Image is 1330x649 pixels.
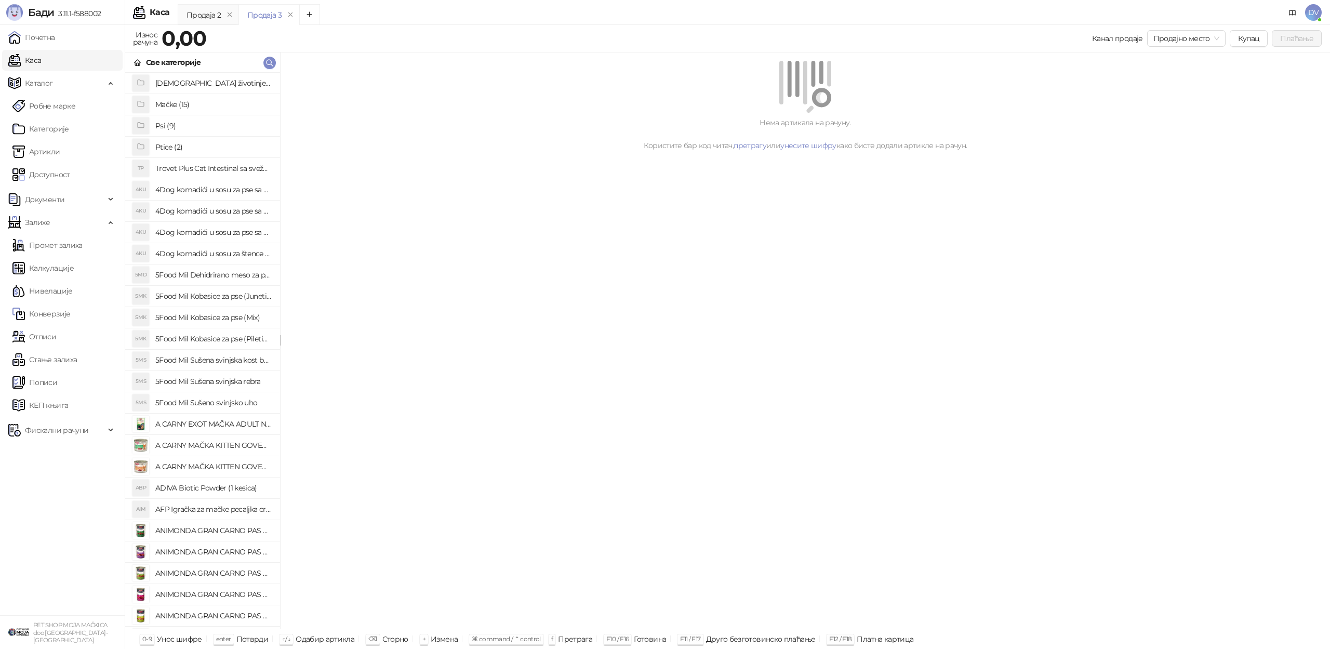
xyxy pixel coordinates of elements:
[12,349,77,370] a: Стање залиха
[155,352,272,368] h4: 5Food Mil Sušena svinjska kost buta
[54,9,101,18] span: 3.11.1-f588002
[706,632,816,646] div: Друго безготовинско плаћање
[132,458,149,475] img: Slika
[857,632,913,646] div: Платна картица
[247,9,282,21] div: Продаја 3
[299,4,320,25] button: Add tab
[368,635,377,643] span: ⌫
[155,522,272,539] h4: ANIMONDA GRAN CARNO PAS ADULT GOVEDINA I DIVLJAČ 800g
[132,586,149,603] img: Slika
[284,10,297,19] button: remove
[1092,33,1143,44] div: Канал продаје
[472,635,541,643] span: ⌘ command / ⌃ control
[132,416,149,432] img: Slika
[132,607,149,624] img: Slika
[12,96,75,116] a: Робне марке
[132,267,149,283] div: 5MD
[12,141,60,162] a: ArtikliАртикли
[780,141,836,150] a: унесите шифру
[422,635,425,643] span: +
[12,164,70,185] a: Доступност
[551,635,553,643] span: f
[132,330,149,347] div: 5MK
[155,245,272,262] h4: 4Dog komadići u sosu za štence sa piletinom (100g)
[155,96,272,113] h4: Mačke (15)
[155,224,272,241] h4: 4Dog komadići u sosu za pse sa piletinom i govedinom (4x100g)
[155,394,272,411] h4: 5Food Mil Sušeno svinjsko uho
[1305,4,1322,21] span: DV
[293,117,1318,151] div: Нема артикала на рачуну. Користите бар код читач, или како бисте додали артикле на рачун.
[155,458,272,475] h4: A CARNY MAČKA KITTEN GOVEDINA,TELETINA I PILETINA 200g
[162,25,206,51] strong: 0,00
[131,28,159,49] div: Износ рачуна
[28,6,54,19] span: Бади
[12,395,68,416] a: КЕП књига
[634,632,666,646] div: Готовина
[282,635,290,643] span: ↑/↓
[223,10,236,19] button: remove
[12,258,74,279] a: Калкулације
[155,544,272,560] h4: ANIMONDA GRAN CARNO PAS ADULT GOVEDINA I JAGNJETINA 800g
[146,57,201,68] div: Све категорије
[155,480,272,496] h4: ADIVA Biotic Powder (1 kesica)
[25,420,88,441] span: Фискални рачуни
[155,607,272,624] h4: ANIMONDA GRAN CARNO PAS ADULT GOVEDINA I ZEC S BILJEM 400g
[155,586,272,603] h4: ANIMONDA GRAN CARNO PAS ADULT GOVEDINA I SRCA 400g
[155,288,272,304] h4: 5Food Mil Kobasice za pse (Junetina)
[155,160,272,177] h4: Trovet Plus Cat Intestinal sa svežom ribom (85g)
[132,373,149,390] div: 5MS
[142,635,152,643] span: 0-9
[25,212,50,233] span: Залихе
[132,203,149,219] div: 4KU
[12,235,83,256] a: Промет залиха
[216,635,231,643] span: enter
[12,118,69,139] a: Категорије
[132,245,149,262] div: 4KU
[155,181,272,198] h4: 4Dog komadići u sosu za pse sa govedinom (100g)
[132,565,149,581] img: Slika
[12,326,56,347] a: Отписи
[12,303,71,324] a: Конверзије
[155,117,272,134] h4: Psi (9)
[680,635,700,643] span: F11 / F17
[132,224,149,241] div: 4KU
[12,281,73,301] a: Нивелације
[1230,30,1268,47] button: Купац
[155,437,272,454] h4: A CARNY MAČKA KITTEN GOVEDINA,PILETINA I ZEC 200g
[25,189,64,210] span: Документи
[155,501,272,518] h4: AFP Igračka za mačke pecaljka crveni čupavac
[132,437,149,454] img: Slika
[431,632,458,646] div: Измена
[155,139,272,155] h4: Ptice (2)
[132,309,149,326] div: 5MK
[155,373,272,390] h4: 5Food Mil Sušena svinjska rebra
[33,621,108,644] small: PET SHOP MOJA MAČKICA doo [GEOGRAPHIC_DATA]-[GEOGRAPHIC_DATA]
[155,267,272,283] h4: 5Food Mil Dehidrirano meso za pse
[150,8,169,17] div: Каса
[132,181,149,198] div: 4KU
[125,73,280,629] div: grid
[132,352,149,368] div: 5MS
[1284,4,1301,21] a: Документација
[8,50,41,71] a: Каса
[132,522,149,539] img: Slika
[606,635,629,643] span: F10 / F16
[296,632,354,646] div: Одабир артикла
[558,632,592,646] div: Претрага
[155,309,272,326] h4: 5Food Mil Kobasice za pse (Mix)
[6,4,23,21] img: Logo
[8,27,55,48] a: Почетна
[132,160,149,177] div: TP
[132,480,149,496] div: ABP
[132,501,149,518] div: AIM
[734,141,766,150] a: претрагу
[155,330,272,347] h4: 5Food Mil Kobasice za pse (Piletina)
[382,632,408,646] div: Сторно
[155,75,272,91] h4: [DEMOGRAPHIC_DATA] životinje (3)
[1272,30,1322,47] button: Плаћање
[155,416,272,432] h4: A CARNY EXOT MAČKA ADULT NOJ 85g
[132,394,149,411] div: 5MS
[155,565,272,581] h4: ANIMONDA GRAN CARNO PAS ADULT GOVEDINA I PAČJA SRCA 800g
[157,632,202,646] div: Унос шифре
[187,9,221,21] div: Продаја 2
